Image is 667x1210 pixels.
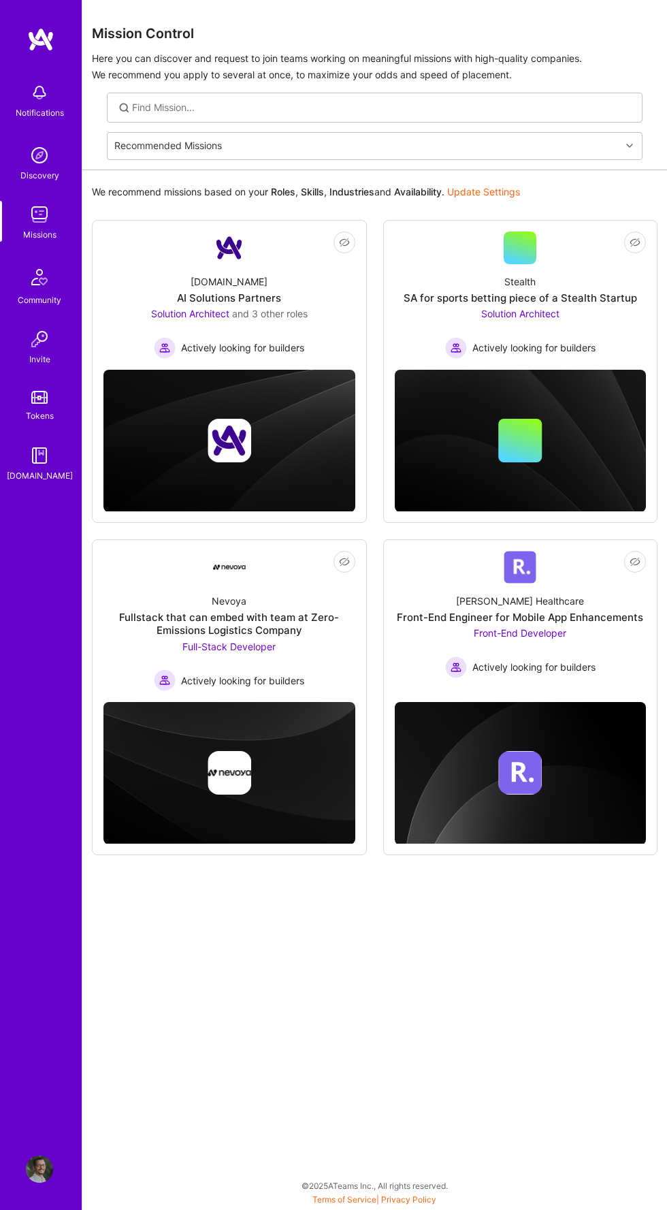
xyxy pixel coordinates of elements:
[271,186,295,197] b: Roles
[114,140,222,153] div: Recommended Missions
[301,186,324,197] b: Skills
[26,442,53,469] img: guide book
[626,142,633,149] i: icon Chevron
[339,237,350,248] i: icon EyeClosed
[481,308,559,319] span: Solution Architect
[82,1169,667,1203] div: © 2025 ATeams Inc., All rights reserved.
[213,232,246,264] img: Company Logo
[191,275,267,289] div: [DOMAIN_NAME]
[7,469,73,483] div: [DOMAIN_NAME]
[445,337,467,359] img: Actively looking for builders
[154,337,176,359] img: Actively looking for builders
[26,201,53,228] img: teamwork
[103,232,355,359] a: Company Logo[DOMAIN_NAME]AI Solutions PartnersSolution Architect and 3 other rolesActively lookin...
[445,656,467,678] img: Actively looking for builders
[395,232,647,359] a: StealthSA for sports betting piece of a Stealth StartupSolution Architect Actively looking for bu...
[103,370,355,512] img: cover
[504,551,536,584] img: Company Logo
[381,1194,436,1205] a: Privacy Policy
[26,142,53,169] img: discovery
[151,308,229,319] span: Solution Architect
[26,325,53,353] img: Invite
[312,1194,376,1205] a: Terms of Service
[498,751,542,795] img: Company logo
[630,237,640,248] i: icon EyeClosed
[394,186,442,197] b: Availability
[397,611,643,624] div: Front-End Engineer for Mobile App Enhancements
[339,556,350,567] i: icon EyeClosed
[92,50,657,83] p: Here you can discover and request to join teams working on meaningful missions with high-quality ...
[23,261,56,293] img: Community
[213,551,246,584] img: Company Logo
[504,275,536,289] div: Stealth
[182,641,276,652] span: Full-Stack Developer
[456,594,584,608] div: [PERSON_NAME] Healthcare
[92,26,657,42] h3: Mission Control
[16,106,64,120] div: Notifications
[31,391,48,404] img: tokens
[395,702,647,845] img: cover
[181,674,304,688] span: Actively looking for builders
[208,751,251,795] img: Company logo
[27,27,54,52] img: logo
[447,186,520,197] a: Update Settings
[404,291,637,305] div: SA for sports betting piece of a Stealth Startup
[103,611,355,637] div: Fullstack that can embed with team at Zero-Emissions Logistics Company
[22,1156,56,1183] a: User Avatar
[23,228,56,242] div: Missions
[177,291,281,305] div: AI Solutions Partners
[474,627,566,639] span: Front-End Developer
[92,185,520,199] p: We recommend missions based on your , , and .
[329,186,374,197] b: Industries
[154,669,176,691] img: Actively looking for builders
[132,101,632,114] input: Find Mission...
[103,551,355,691] a: Company LogoNevoyaFullstack that can embed with team at Zero-Emissions Logistics CompanyFull-Stac...
[630,556,640,567] i: icon EyeClosed
[26,1156,53,1183] img: User Avatar
[26,409,54,423] div: Tokens
[212,594,246,608] div: Nevoya
[18,293,61,307] div: Community
[232,308,308,319] span: and 3 other roles
[20,169,59,182] div: Discovery
[117,101,131,115] i: icon SearchGrey
[472,660,596,674] span: Actively looking for builders
[472,341,596,355] span: Actively looking for builders
[26,79,53,106] img: bell
[395,551,647,691] a: Company Logo[PERSON_NAME] HealthcareFront-End Engineer for Mobile App EnhancementsFront-End Devel...
[29,353,50,366] div: Invite
[181,341,304,355] span: Actively looking for builders
[395,370,647,512] img: cover
[312,1194,436,1205] span: |
[208,419,251,462] img: Company logo
[103,702,355,844] img: cover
